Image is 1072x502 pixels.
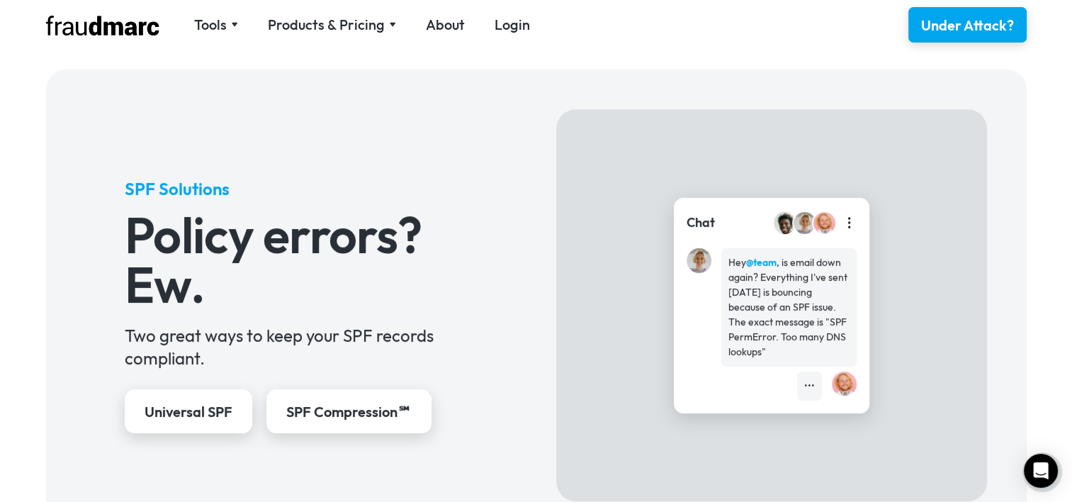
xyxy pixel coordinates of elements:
[728,255,850,359] div: Hey , is email down again? Everything I've sent [DATE] is bouncing because of an SPF issue. The e...
[286,402,412,422] div: SPF Compression℠
[125,389,252,433] a: Universal SPF
[145,402,232,422] div: Universal SPF
[426,15,465,35] a: About
[921,16,1014,35] div: Under Attack?
[268,15,396,35] div: Products & Pricing
[266,389,431,433] a: SPF Compression℠
[495,15,530,35] a: Login
[194,15,238,35] div: Tools
[125,324,477,369] div: Two great ways to keep your SPF records compliant.
[687,213,715,232] div: Chat
[908,7,1027,43] a: Under Attack?
[194,15,227,35] div: Tools
[1024,454,1058,488] div: Open Intercom Messenger
[125,210,477,309] h3: Policy errors? Ew.
[268,15,385,35] div: Products & Pricing
[125,177,477,200] h5: SPF Solutions
[804,379,815,394] div: •••
[746,256,777,269] strong: @team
